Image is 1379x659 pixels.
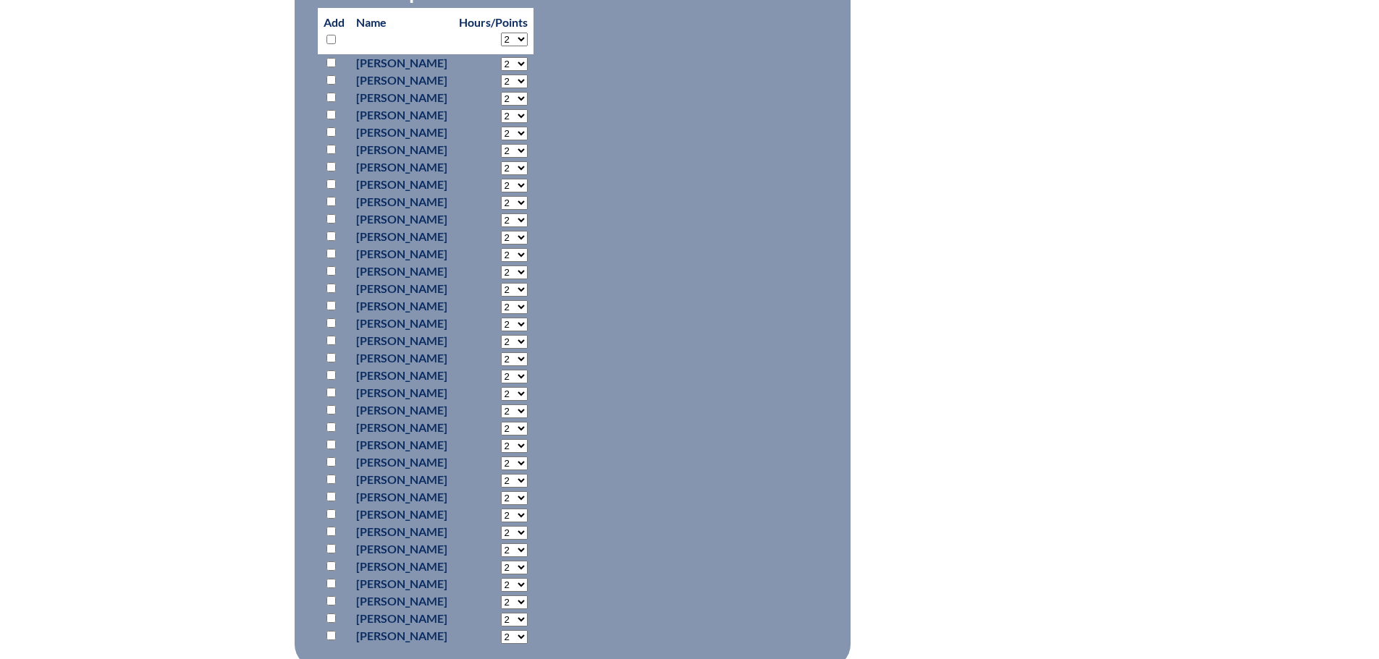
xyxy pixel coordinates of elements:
p: [PERSON_NAME] [356,401,447,419]
p: [PERSON_NAME] [356,72,447,89]
p: [PERSON_NAME] [356,297,447,315]
p: [PERSON_NAME] [356,280,447,297]
p: [PERSON_NAME] [356,436,447,454]
p: Add [324,14,345,48]
p: Hours/Points [459,14,528,31]
p: [PERSON_NAME] [356,158,447,176]
p: [PERSON_NAME] [356,228,447,245]
p: [PERSON_NAME] [356,124,447,141]
p: [PERSON_NAME] [356,89,447,106]
p: [PERSON_NAME] [356,558,447,575]
p: [PERSON_NAME] [356,419,447,436]
p: [PERSON_NAME] [356,141,447,158]
p: [PERSON_NAME] [356,263,447,280]
p: [PERSON_NAME] [356,211,447,228]
p: [PERSON_NAME] [356,176,447,193]
p: [PERSON_NAME] [356,106,447,124]
p: [PERSON_NAME] [356,349,447,367]
p: [PERSON_NAME] [356,315,447,332]
p: [PERSON_NAME] [356,332,447,349]
p: [PERSON_NAME] [356,540,447,558]
p: [PERSON_NAME] [356,627,447,645]
p: [PERSON_NAME] [356,193,447,211]
p: [PERSON_NAME] [356,592,447,610]
p: [PERSON_NAME] [356,367,447,384]
p: [PERSON_NAME] [356,245,447,263]
p: Name [356,14,447,31]
p: [PERSON_NAME] [356,384,447,401]
p: [PERSON_NAME] [356,488,447,506]
p: [PERSON_NAME] [356,454,447,471]
p: [PERSON_NAME] [356,506,447,523]
p: [PERSON_NAME] [356,523,447,540]
p: [PERSON_NAME] [356,471,447,488]
p: [PERSON_NAME] [356,610,447,627]
p: [PERSON_NAME] [356,54,447,72]
p: [PERSON_NAME] [356,575,447,592]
